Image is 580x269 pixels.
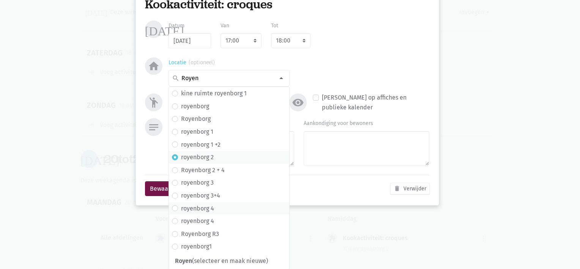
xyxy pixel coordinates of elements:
i: emoji_people [148,97,160,109]
i: notes [148,121,160,133]
label: Aankondiging voor bewoners [304,119,373,128]
label: royenborg 4 [181,216,214,226]
label: Datum [169,22,184,30]
i: home [148,60,160,72]
button: Verwijder [390,183,430,195]
span: (selecteer en maak nieuwe) [169,256,289,266]
label: royenborg1 [181,242,212,252]
label: royenborg 4 [181,204,214,214]
label: Locatie [169,59,215,67]
label: Royenborg 2 + 4 [181,165,225,175]
label: royenborg 3+4 [181,191,220,201]
label: royenborg 3 [181,178,214,188]
label: royenborg 1 +2 [181,140,221,150]
i: delete [394,185,400,192]
button: Bewaar [145,181,175,196]
label: Royenborg [181,114,211,124]
i: visibility [292,97,304,109]
label: kine ruimte royenborg 1 [181,89,247,98]
label: Royenborg R3 [181,229,219,239]
label: royenborg 1 [181,127,213,137]
label: royenborg [181,101,209,111]
label: Van [221,22,229,30]
span: Royen [175,257,192,264]
label: [PERSON_NAME] op affiches en publieke kalender [322,93,429,112]
label: Tot [271,22,278,30]
label: royenborg 2 [181,152,214,162]
i: [DATE] [145,23,184,35]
